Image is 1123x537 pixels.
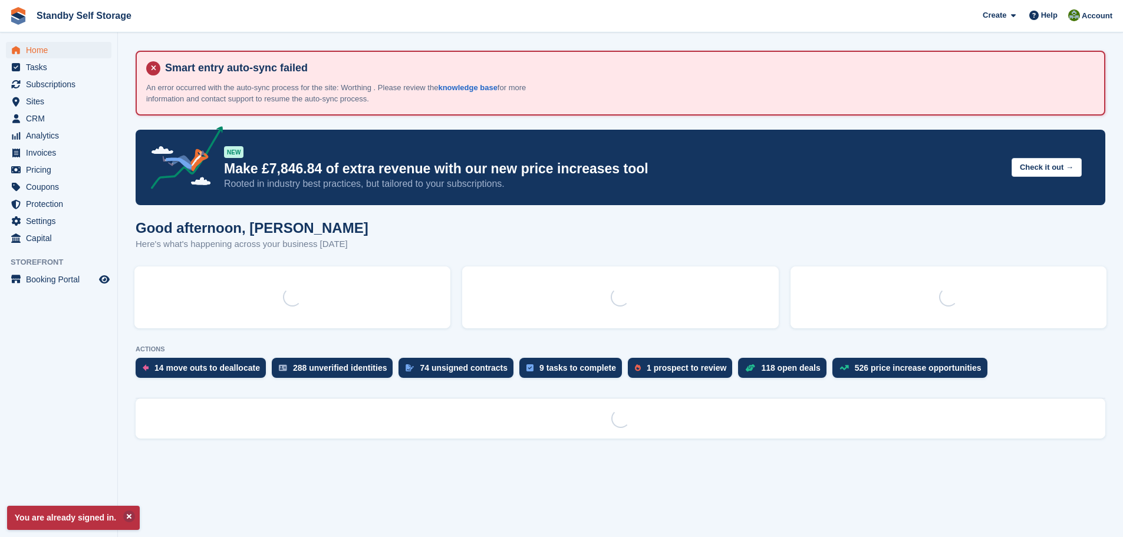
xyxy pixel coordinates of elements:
span: Subscriptions [26,76,97,93]
a: menu [6,230,111,246]
a: menu [6,59,111,75]
span: Coupons [26,179,97,195]
a: 526 price increase opportunities [832,358,993,384]
img: stora-icon-8386f47178a22dfd0bd8f6a31ec36ba5ce8667c1dd55bd0f319d3a0aa187defe.svg [9,7,27,25]
a: menu [6,76,111,93]
p: ACTIONS [136,345,1105,353]
h4: Smart entry auto-sync failed [160,61,1095,75]
span: Analytics [26,127,97,144]
a: knowledge base [438,83,497,92]
span: Protection [26,196,97,212]
span: Tasks [26,59,97,75]
a: menu [6,162,111,178]
span: Help [1041,9,1058,21]
span: Booking Portal [26,271,97,288]
a: 1 prospect to review [628,358,738,384]
div: 1 prospect to review [647,363,726,373]
div: 288 unverified identities [293,363,387,373]
p: Here's what's happening across your business [DATE] [136,238,368,251]
button: Check it out → [1012,158,1082,177]
div: 14 move outs to deallocate [154,363,260,373]
p: Make £7,846.84 of extra revenue with our new price increases tool [224,160,1002,177]
a: menu [6,196,111,212]
span: Create [983,9,1006,21]
img: move_outs_to_deallocate_icon-f764333ba52eb49d3ac5e1228854f67142a1ed5810a6f6cc68b1a99e826820c5.svg [143,364,149,371]
span: Sites [26,93,97,110]
h1: Good afternoon, [PERSON_NAME] [136,220,368,236]
span: Storefront [11,256,117,268]
p: Rooted in industry best practices, but tailored to your subscriptions. [224,177,1002,190]
div: 526 price increase opportunities [855,363,982,373]
span: Account [1082,10,1112,22]
a: Standby Self Storage [32,6,136,25]
a: menu [6,110,111,127]
img: task-75834270c22a3079a89374b754ae025e5fb1db73e45f91037f5363f120a921f8.svg [526,364,533,371]
span: CRM [26,110,97,127]
div: 118 open deals [761,363,820,373]
a: 118 open deals [738,358,832,384]
a: menu [6,179,111,195]
span: Invoices [26,144,97,161]
a: menu [6,93,111,110]
div: 9 tasks to complete [539,363,616,373]
a: 14 move outs to deallocate [136,358,272,384]
a: menu [6,213,111,229]
p: An error occurred with the auto-sync process for the site: Worthing . Please review the for more ... [146,82,559,105]
img: deal-1b604bf984904fb50ccaf53a9ad4b4a5d6e5aea283cecdc64d6e3604feb123c2.svg [745,364,755,372]
img: price-adjustments-announcement-icon-8257ccfd72463d97f412b2fc003d46551f7dbcb40ab6d574587a9cd5c0d94... [141,126,223,193]
a: menu [6,271,111,288]
a: 288 unverified identities [272,358,399,384]
p: You are already signed in. [7,506,140,530]
a: menu [6,127,111,144]
img: contract_signature_icon-13c848040528278c33f63329250d36e43548de30e8caae1d1a13099fd9432cc5.svg [406,364,414,371]
span: Capital [26,230,97,246]
img: Steve Hambridge [1068,9,1080,21]
a: 9 tasks to complete [519,358,628,384]
a: menu [6,42,111,58]
img: verify_identity-adf6edd0f0f0b5bbfe63781bf79b02c33cf7c696d77639b501bdc392416b5a36.svg [279,364,287,371]
a: Preview store [97,272,111,286]
span: Pricing [26,162,97,178]
span: Settings [26,213,97,229]
span: Home [26,42,97,58]
div: 74 unsigned contracts [420,363,508,373]
a: menu [6,144,111,161]
img: price_increase_opportunities-93ffe204e8149a01c8c9dc8f82e8f89637d9d84a8eef4429ea346261dce0b2c0.svg [839,365,849,370]
a: 74 unsigned contracts [399,358,519,384]
img: prospect-51fa495bee0391a8d652442698ab0144808aea92771e9ea1ae160a38d050c398.svg [635,364,641,371]
div: NEW [224,146,243,158]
